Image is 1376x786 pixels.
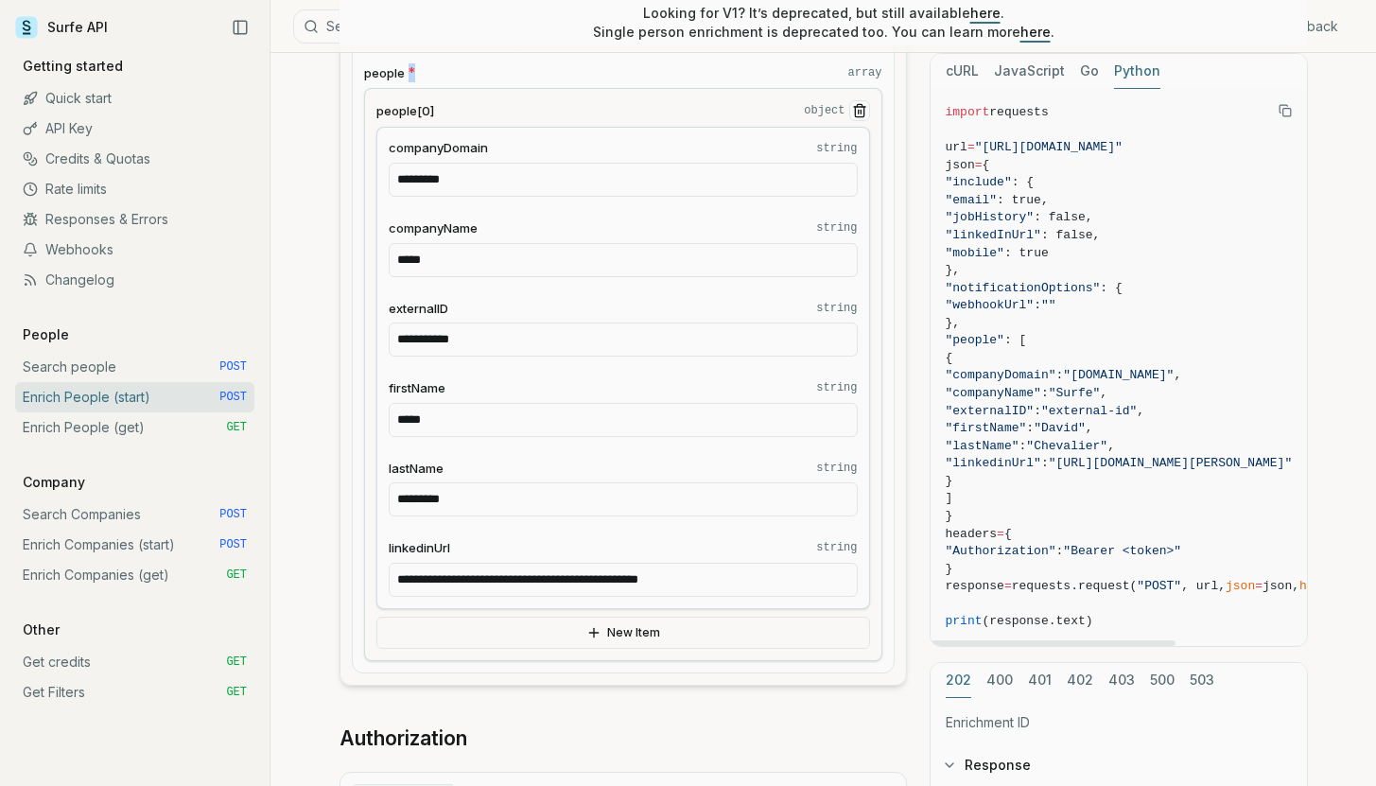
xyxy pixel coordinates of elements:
span: : [1019,439,1027,453]
span: , [1086,421,1093,435]
span: { [983,158,990,172]
span: companyName [389,219,478,237]
span: }, [946,316,961,330]
span: "Chevalier" [1026,439,1107,453]
span: : [1034,298,1041,312]
span: = [997,527,1004,541]
span: : [1056,544,1064,558]
span: externalID [389,300,448,318]
code: string [816,540,857,555]
code: object [804,103,845,118]
span: "webhookUrl" [946,298,1035,312]
span: "include" [946,175,1012,189]
span: GET [226,655,247,670]
a: here [970,5,1001,21]
button: New Item [376,617,870,649]
a: Enrich People (start) POST [15,382,254,412]
span: "email" [946,193,998,207]
p: Other [15,620,67,639]
span: url [946,140,967,154]
a: Get credits GET [15,647,254,677]
a: Enrich Companies (get) GET [15,560,254,590]
button: 503 [1190,663,1214,698]
span: "linkedinUrl" [946,456,1041,470]
span: ] [946,491,953,505]
span: "companyDomain" [946,368,1056,382]
span: GET [226,420,247,435]
p: People [15,325,77,344]
span: "[URL][DOMAIN_NAME][PERSON_NAME]" [1049,456,1292,470]
span: { [1004,527,1012,541]
button: 400 [986,663,1013,698]
button: Search⌘K [293,9,766,44]
code: array [847,65,881,80]
span: GET [226,685,247,700]
span: lastName [389,460,444,478]
a: Search people POST [15,352,254,382]
span: headers [1299,579,1351,593]
span: : { [1012,175,1034,189]
span: "jobHistory" [946,210,1035,224]
span: "notificationOptions" [946,281,1101,295]
span: : true [1004,246,1049,260]
a: Surfe API [15,13,108,42]
span: json [1226,579,1255,593]
span: "POST" [1137,579,1181,593]
span: : { [1100,281,1122,295]
button: 403 [1108,663,1135,698]
code: string [816,461,857,476]
span: json [946,158,975,172]
span: : [1041,456,1049,470]
span: people[0] [376,102,434,120]
a: Search Companies POST [15,499,254,530]
span: GET [226,568,247,583]
span: "[URL][DOMAIN_NAME]" [975,140,1123,154]
p: Getting started [15,57,131,76]
span: : [ [1004,333,1026,347]
span: , [1137,404,1144,418]
button: JavaScript [994,54,1065,89]
span: POST [219,390,247,405]
span: : false, [1041,228,1100,242]
span: { [946,351,953,365]
a: API Key [15,114,254,144]
span: : [1056,368,1064,382]
span: "linkedInUrl" [946,228,1041,242]
span: "Bearer <token>" [1063,544,1181,558]
span: print [946,614,983,628]
button: 402 [1067,663,1093,698]
span: linkedinUrl [389,539,450,557]
code: string [816,380,857,395]
span: headers [946,527,998,541]
button: cURL [946,54,979,89]
a: Responses & Errors [15,204,254,235]
a: Changelog [15,265,254,295]
span: "[DOMAIN_NAME]" [1063,368,1174,382]
span: "" [1041,298,1056,312]
p: Looking for V1? It’s deprecated, but still available . Single person enrichment is deprecated too... [593,4,1054,42]
a: Enrich Companies (start) POST [15,530,254,560]
span: , [1100,386,1107,400]
span: people [364,64,405,82]
span: POST [219,359,247,375]
span: = [1255,579,1263,593]
span: , [1107,439,1115,453]
button: 401 [1028,663,1052,698]
span: (response.text) [983,614,1093,628]
p: Enrichment ID [946,713,1292,732]
button: Remove Item [849,100,870,121]
button: Go [1080,54,1099,89]
span: , url, [1181,579,1226,593]
span: "David" [1034,421,1086,435]
a: Get Filters GET [15,677,254,707]
span: : [1034,404,1041,418]
p: Company [15,473,93,492]
span: companyDomain [389,139,488,157]
span: = [967,140,975,154]
code: string [816,141,857,156]
span: "lastName" [946,439,1019,453]
span: : [1026,421,1034,435]
button: Collapse Sidebar [226,13,254,42]
span: "companyName" [946,386,1041,400]
a: Webhooks [15,235,254,265]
